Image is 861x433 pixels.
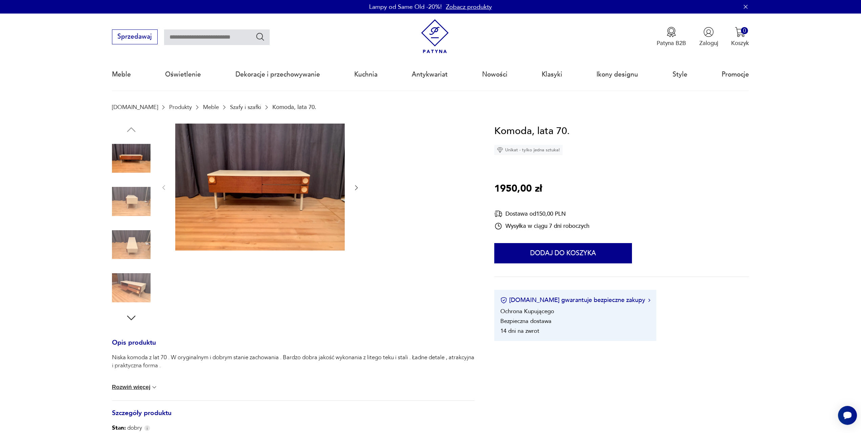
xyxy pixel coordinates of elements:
p: Koszyk [731,39,749,47]
a: Promocje [722,59,749,90]
a: Ikony designu [596,59,638,90]
h3: Szczegóły produktu [112,411,475,424]
h1: Komoda, lata 70. [494,124,570,139]
img: Zdjęcie produktu Komoda, lata 70. [112,268,151,307]
p: 1950,00 zł [494,181,542,197]
button: Sprzedawaj [112,29,158,44]
a: Antykwariat [412,59,448,90]
a: Kuchnia [354,59,378,90]
a: Oświetlenie [165,59,201,90]
img: Zdjęcie produktu Komoda, lata 70. [175,124,345,251]
button: Dodaj do koszyka [494,243,632,263]
li: Ochrona Kupującego [500,307,554,315]
h3: Opis produktu [112,340,475,354]
img: Zdjęcie produktu Komoda, lata 70. [112,139,151,178]
button: [DOMAIN_NAME] gwarantuje bezpieczne zakupy [500,296,650,304]
p: Niska komoda z lat 70 . W oryginalnym i dobrym stanie zachowania . Bardzo dobra jakość wykonania ... [112,353,475,370]
p: Zaloguj [699,39,718,47]
a: Meble [112,59,131,90]
img: chevron down [151,384,158,391]
button: Patyna B2B [657,27,686,47]
div: Wysyłka w ciągu 7 dni roboczych [494,222,589,230]
img: Ikona certyfikatu [500,297,507,304]
li: Bezpieczna dostawa [500,317,551,325]
img: Patyna - sklep z meblami i dekoracjami vintage [418,19,452,53]
p: Komoda, lata 70. [272,104,316,110]
img: Zdjęcie produktu Komoda, lata 70. [112,182,151,221]
img: Ikona strzałki w prawo [648,299,650,302]
img: Ikona medalu [666,27,677,37]
span: dobry [112,424,142,432]
a: Klasyki [542,59,562,90]
img: Ikona dostawy [494,210,502,218]
a: Dekoracje i przechowywanie [235,59,320,90]
a: Nowości [482,59,507,90]
p: Patyna B2B [657,39,686,47]
img: Ikona koszyka [735,27,745,37]
button: Zaloguj [699,27,718,47]
button: Szukaj [255,32,265,42]
div: 0 [741,27,748,34]
a: Meble [203,104,219,110]
b: Stan: [112,424,126,432]
iframe: Smartsupp widget button [838,406,857,425]
li: 14 dni na zwrot [500,327,539,335]
a: Zobacz produkty [446,3,492,11]
p: Lampy od Same Old -20%! [369,3,442,11]
a: Style [673,59,687,90]
a: Szafy i szafki [230,104,261,110]
div: Unikat - tylko jedna sztuka! [494,145,563,155]
div: Dostawa od 150,00 PLN [494,210,589,218]
a: Produkty [169,104,192,110]
button: 0Koszyk [731,27,749,47]
img: Info icon [144,425,150,431]
button: Rozwiń więcej [112,384,158,391]
a: Sprzedawaj [112,35,158,40]
img: Zdjęcie produktu Komoda, lata 70. [112,225,151,264]
img: Ikona diamentu [497,147,503,153]
img: Ikonka użytkownika [703,27,714,37]
a: Ikona medaluPatyna B2B [657,27,686,47]
a: [DOMAIN_NAME] [112,104,158,110]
